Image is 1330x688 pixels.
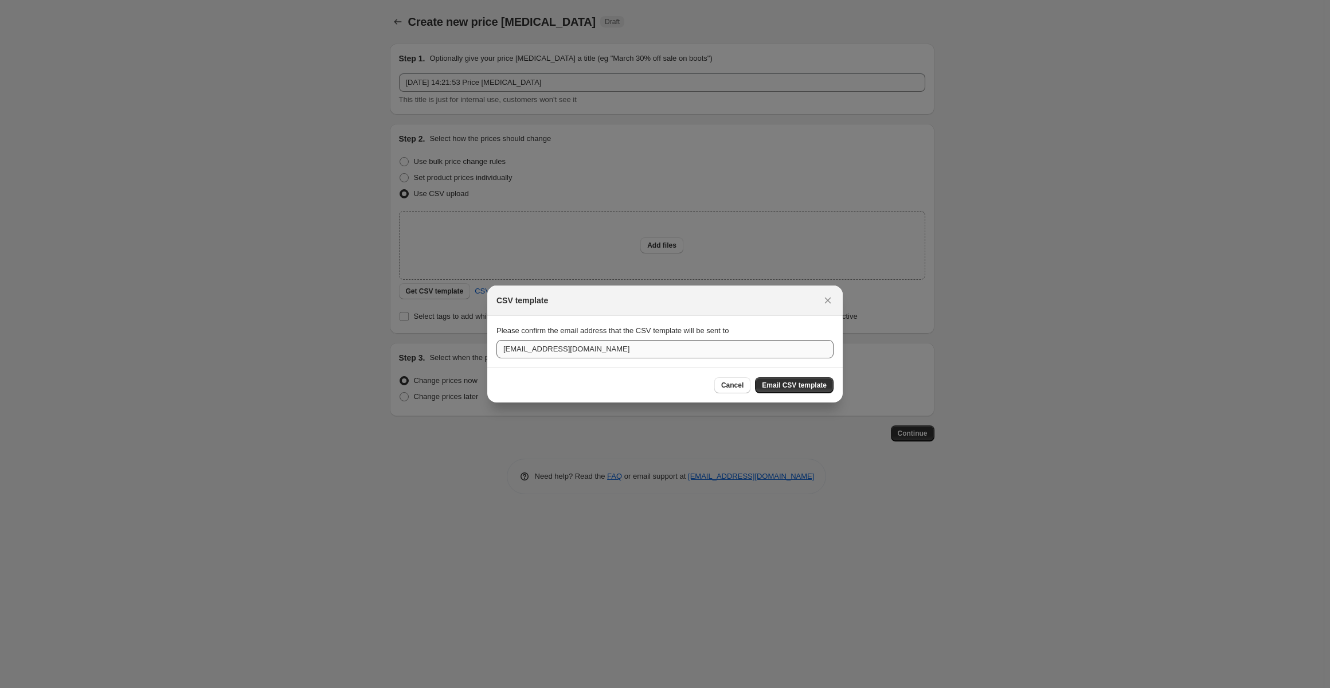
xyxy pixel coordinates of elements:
h2: CSV template [496,295,548,306]
span: Please confirm the email address that the CSV template will be sent to [496,326,729,335]
button: Close [820,292,836,308]
button: Email CSV template [755,377,834,393]
span: Email CSV template [762,381,827,390]
span: Cancel [721,381,744,390]
button: Cancel [714,377,750,393]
